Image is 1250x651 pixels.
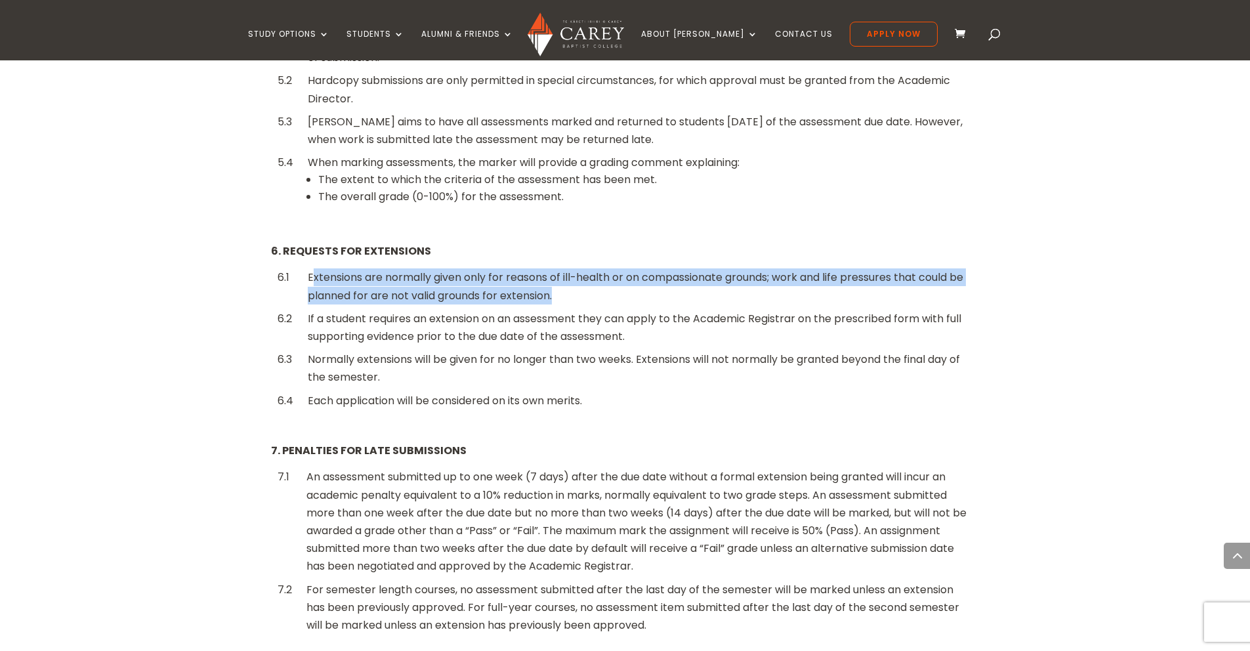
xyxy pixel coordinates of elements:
div: 7.2 [278,581,292,598]
div: 5.3 [278,113,293,131]
div: Normally extensions will be given for no longer than two weeks. Extensions will not normally be g... [308,350,973,386]
a: Contact Us [775,30,833,60]
div: 6.2 [278,310,293,327]
a: Apply Now [850,22,938,47]
li: The overall grade (0-100%) for the assessment. [318,188,973,205]
li: The extent to which the criteria of the assessment has been met. [318,171,973,188]
div: 5.4 [278,154,293,171]
div: 7.1 [278,468,292,486]
a: Study Options [248,30,329,60]
div: 5.2 [278,72,293,89]
div: 6.1 [278,268,293,286]
img: Carey Baptist College [528,12,624,56]
div: 6.3 [278,350,293,368]
a: About [PERSON_NAME] [641,30,758,60]
div: For semester length courses, no assessment submitted after the last day of the semester will be m... [306,581,973,635]
a: Alumni & Friends [421,30,513,60]
div: When marking assessments, the marker will provide a grading comment explaining: [308,154,973,220]
a: Students [346,30,404,60]
div: If a student requires an extension on an assessment they can apply to the Academic Registrar on t... [308,310,973,345]
div: 6.4 [278,392,293,409]
div: Extensions are normally given only for reasons of ill-health or on compassionate grounds; work an... [308,268,973,304]
strong: 7. PENALTIES FOR LATE SUBMISSIONS [271,443,467,458]
strong: 6. REQUESTS FOR EXTENSIONS [271,243,431,259]
div: [PERSON_NAME] aims to have all assessments marked and returned to students [DATE] of the assessme... [308,113,973,148]
div: Hardcopy submissions are only permitted in special circumstances, for which approval must be gran... [308,72,973,107]
div: An assessment submitted up to one week (7 days) after the due date without a formal extension bei... [306,468,973,575]
div: Each application will be considered on its own merits. [308,392,973,409]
